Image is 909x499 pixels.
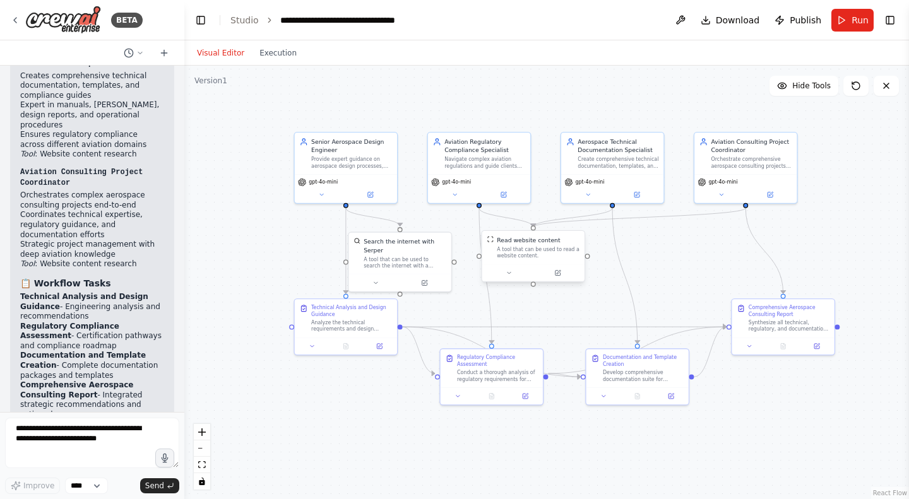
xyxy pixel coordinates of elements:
div: A tool that can be used to search the internet with a search_query. Supports different search typ... [364,256,446,269]
span: gpt-4o-mini [709,179,738,186]
div: Comprehensive Aerospace Consulting ReportSynthesize all technical, regulatory, and documentation ... [731,298,835,355]
button: Open in side panel [347,190,394,200]
strong: Comprehensive Aerospace Consulting Report [20,380,134,399]
div: Navigate complex aviation regulations and guide clients through approval processes for {project_t... [444,156,525,169]
div: ScrapeWebsiteToolRead website contentA tool that can be used to read a website content. [481,232,585,283]
div: Documentation and Template CreationDevelop comprehensive documentation suite for {project_type} i... [585,348,689,405]
li: - Complete documentation packages and templates [20,351,164,380]
div: SerperDevToolSearch the internet with SerperA tool that can be used to search the internet with a... [348,232,452,292]
button: Open in side panel [511,391,539,401]
span: Send [145,481,164,491]
button: Execution [252,45,304,61]
div: Provide expert guidance on aerospace design processes, technical specifications, and engineering ... [311,156,392,169]
div: Conduct a thorough analysis of regulatory requirements for {project_type} under {jurisdiction} re... [457,369,538,382]
button: Switch to previous chat [119,45,149,61]
div: Aerospace Technical Documentation SpecialistCreate comprehensive technical documentation, templat... [561,132,665,204]
g: Edge from 78c96677-7c33-40fb-959f-67aadfa2dea9 to 52a08af9-aaf7-4bcb-95e0-81f1ec832b21 [403,322,435,377]
div: Regulatory Compliance Assessment [457,354,538,367]
button: Hide left sidebar [192,11,210,29]
strong: Technical Analysis and Design Guidance [20,292,148,311]
div: Synthesize all technical, regulatory, and documentation guidance into a comprehensive consulting ... [749,319,829,332]
button: Open in side panel [613,190,660,200]
g: Edge from 78c96677-7c33-40fb-959f-67aadfa2dea9 to b4942cf6-4014-4d2a-8432-1872cdafa787 [403,322,727,331]
span: Publish [790,14,821,26]
nav: breadcrumb [230,14,422,26]
g: Edge from 4c697655-21f1-4da1-891b-92b0805fd82c to b4942cf6-4014-4d2a-8432-1872cdafa787 [694,322,726,380]
button: Download [696,9,765,32]
strong: Regulatory Compliance Assessment [20,322,119,341]
img: SerperDevTool [353,238,360,245]
button: Click to speak your automation idea [155,449,174,467]
button: Send [140,478,179,493]
li: Orchestrates complex aerospace consulting projects end-to-end [20,191,164,210]
div: Version 1 [194,76,227,86]
div: Aviation Consulting Project CoordinatorOrchestrate comprehensive aerospace consulting projects by... [694,132,798,204]
div: Create comprehensive technical documentation, templates, and guides for {project_type} that meet ... [578,156,658,169]
li: : Website content research [20,259,164,269]
li: Creates comprehensive technical documentation, templates, and compliance guides [20,71,164,101]
span: Download [716,14,760,26]
em: Tool [20,150,35,158]
li: - Integrated strategic recommendations and action plans [20,380,164,420]
span: gpt-4o-mini [309,179,338,186]
g: Edge from 05a3fc52-9bfb-4fc9-a3b6-ad604f9fef97 to b4942cf6-4014-4d2a-8432-1872cdafa787 [742,208,788,294]
div: Read website content [497,236,560,244]
li: - Engineering analysis and recommendations [20,292,164,322]
div: A tool that can be used to read a website content. [497,246,579,259]
em: Tool [20,259,35,268]
div: BETA [111,13,143,28]
g: Edge from e0d623b9-a874-4c42-9b0e-adadedc76e49 to 0de78e7e-849f-45a3-bb3c-6ceb74a32fcc [342,208,404,226]
span: Improve [23,481,54,491]
li: - Certification pathways and compliance roadmap [20,322,164,351]
div: Documentation and Template Creation [603,354,684,367]
button: Open in side panel [480,190,527,200]
div: Aviation Regulatory Compliance Specialist [444,138,525,154]
div: Regulatory Compliance AssessmentConduct a thorough analysis of regulatory requirements for {proje... [439,348,544,405]
li: Expert in manuals, [PERSON_NAME], design reports, and operational procedures [20,100,164,130]
li: Coordinates technical expertise, regulatory guidance, and documentation efforts [20,210,164,240]
div: Aerospace Technical Documentation Specialist [578,138,658,154]
button: zoom in [194,424,210,440]
div: Comprehensive Aerospace Consulting Report [749,304,829,317]
button: Open in side panel [747,190,794,200]
a: React Flow attribution [873,490,907,496]
code: Aviation Consulting Project Coordinator [20,168,143,187]
button: zoom out [194,440,210,457]
button: No output available [328,341,364,351]
button: Publish [769,9,826,32]
button: Visual Editor [189,45,252,61]
g: Edge from 3e564768-8709-424a-8bd3-c0e8a660f216 to 4c697655-21f1-4da1-891b-92b0805fd82c [609,208,642,344]
button: Start a new chat [154,45,174,61]
span: Hide Tools [792,81,831,91]
span: gpt-4o-mini [575,179,604,186]
li: : Website content research [20,150,164,160]
button: No output available [620,391,655,401]
div: Search the internet with Serper [364,238,446,254]
button: Show right sidebar [881,11,899,29]
button: Open in side panel [365,341,393,351]
img: ScrapeWebsiteTool [487,236,494,243]
div: Orchestrate comprehensive aerospace consulting projects by coordinating technical expertise, regu... [711,156,792,169]
span: Run [852,14,869,26]
button: Hide Tools [769,76,838,96]
button: Improve [5,478,60,494]
div: Develop comprehensive documentation suite for {project_type} including templates, procedures, and... [603,369,684,382]
div: React Flow controls [194,424,210,490]
button: No output available [766,341,801,351]
g: Edge from 05a3fc52-9bfb-4fc9-a3b6-ad604f9fef97 to 266e2581-ebca-4bca-a1fa-70a6b88d08b9 [529,208,750,227]
button: Open in side panel [534,268,581,278]
button: Open in side panel [802,341,831,351]
button: Open in side panel [401,278,448,288]
button: toggle interactivity [194,473,210,490]
g: Edge from e0d623b9-a874-4c42-9b0e-adadedc76e49 to 78c96677-7c33-40fb-959f-67aadfa2dea9 [342,208,350,294]
div: Analyze the technical requirements and design challenges for {project_type} in the {domain} domai... [311,319,392,332]
div: Senior Aerospace Design Engineer [311,138,392,154]
div: Technical Analysis and Design GuidanceAnalyze the technical requirements and design challenges fo... [294,298,398,355]
div: Senior Aerospace Design EngineerProvide expert guidance on aerospace design processes, technical ... [294,132,398,204]
div: Aviation Regulatory Compliance SpecialistNavigate complex aviation regulations and guide clients ... [427,132,532,204]
li: Ensures regulatory compliance across different aviation domains [20,130,164,150]
img: Logo [25,6,101,34]
button: Open in side panel [656,391,685,401]
button: Run [831,9,874,32]
button: fit view [194,457,210,473]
